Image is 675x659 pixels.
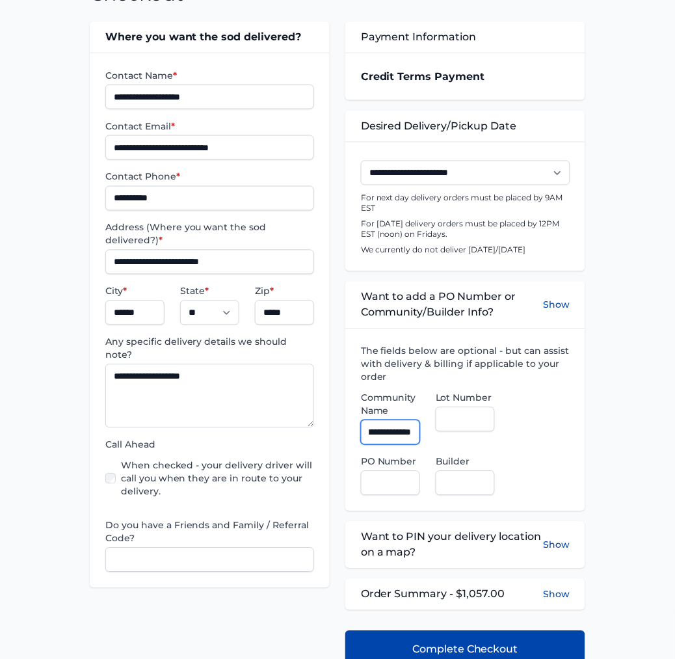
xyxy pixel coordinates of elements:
span: Want to PIN your delivery location on a map? [361,530,543,561]
div: Payment Information [345,21,585,53]
button: Show [543,588,570,601]
label: Community Name [361,392,420,418]
span: Want to add a PO Number or Community/Builder Info? [361,289,543,321]
div: Desired Delivery/Pickup Date [345,111,585,142]
label: City [105,285,165,298]
div: Where you want the sod delivered? [90,21,330,53]
label: Contact Email [105,120,314,133]
label: When checked - your delivery driver will call you when they are in route to your delivery. [121,459,314,498]
label: Any specific delivery details we should note? [105,336,314,362]
label: State [180,285,239,298]
label: Contact Name [105,69,314,82]
span: Complete Checkout [412,642,518,658]
label: Lot Number [436,392,495,405]
label: Zip [255,285,314,298]
label: Address (Where you want the sod delivered?) [105,221,314,247]
label: Builder [436,455,495,468]
label: Call Ahead [105,438,314,451]
label: The fields below are optional - but can assist with delivery & billing if applicable to your order [361,345,570,384]
label: Contact Phone [105,170,314,183]
span: Order Summary - $1,057.00 [361,587,505,602]
p: For [DATE] delivery orders must be placed by 12PM EST (noon) on Fridays. [361,219,570,240]
p: We currently do not deliver [DATE]/[DATE] [361,245,570,256]
label: Do you have a Friends and Family / Referral Code? [105,519,314,545]
p: For next day delivery orders must be placed by 9AM EST [361,193,570,214]
strong: Credit Terms Payment [361,70,485,83]
button: Show [543,530,570,561]
label: PO Number [361,455,420,468]
button: Show [543,289,570,321]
